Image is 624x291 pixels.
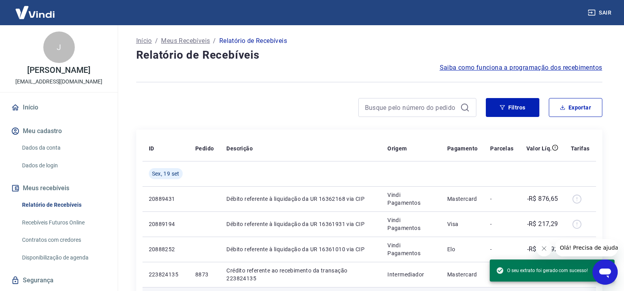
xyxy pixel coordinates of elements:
[219,36,287,46] p: Relatório de Recebíveis
[549,98,602,117] button: Exportar
[213,36,216,46] p: /
[15,78,102,86] p: [EMAIL_ADDRESS][DOMAIN_NAME]
[195,145,214,152] p: Pedido
[387,271,435,278] p: Intermediador
[19,140,108,156] a: Dados da conta
[152,170,180,178] span: Sex, 19 set
[447,195,478,203] p: Mastercard
[387,191,435,207] p: Vindi Pagamentos
[195,271,214,278] p: 8873
[19,215,108,231] a: Recebíveis Futuros Online
[490,220,513,228] p: -
[593,259,618,285] iframe: Botão para abrir a janela de mensagens
[149,145,154,152] p: ID
[447,145,478,152] p: Pagamento
[526,145,552,152] p: Valor Líq.
[226,220,375,228] p: Débito referente à liquidação da UR 16361931 via CIP
[5,6,66,12] span: Olá! Precisa de ajuda?
[149,195,183,203] p: 20889431
[19,232,108,248] a: Contratos com credores
[136,36,152,46] a: Início
[536,241,552,256] iframe: Fechar mensagem
[9,272,108,289] a: Segurança
[27,66,90,74] p: [PERSON_NAME]
[447,220,478,228] p: Visa
[387,145,407,152] p: Origem
[19,197,108,213] a: Relatório de Recebíveis
[136,47,602,63] h4: Relatório de Recebíveis
[226,145,253,152] p: Descrição
[43,32,75,63] div: J
[490,195,513,203] p: -
[9,0,61,24] img: Vindi
[555,239,618,256] iframe: Mensagem da empresa
[496,267,588,274] span: O seu extrato foi gerado com sucesso!
[387,216,435,232] p: Vindi Pagamentos
[527,245,558,254] p: -R$ 369,92
[527,194,558,204] p: -R$ 876,65
[19,158,108,174] a: Dados de login
[9,99,108,116] a: Início
[571,145,590,152] p: Tarifas
[490,145,513,152] p: Parcelas
[226,267,375,282] p: Crédito referente ao recebimento da transação 223824135
[226,195,375,203] p: Débito referente à liquidação da UR 16362168 via CIP
[387,241,435,257] p: Vindi Pagamentos
[527,219,558,229] p: -R$ 217,29
[447,271,478,278] p: Mastercard
[149,271,183,278] p: 223824135
[19,250,108,266] a: Disponibilização de agenda
[586,6,615,20] button: Sair
[440,63,602,72] a: Saiba como funciona a programação dos recebimentos
[161,36,210,46] a: Meus Recebíveis
[155,36,158,46] p: /
[447,245,478,253] p: Elo
[365,102,457,113] input: Busque pelo número do pedido
[490,245,513,253] p: -
[9,180,108,197] button: Meus recebíveis
[149,245,183,253] p: 20888252
[149,220,183,228] p: 20889194
[9,122,108,140] button: Meu cadastro
[486,98,539,117] button: Filtros
[226,245,375,253] p: Débito referente à liquidação da UR 16361010 via CIP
